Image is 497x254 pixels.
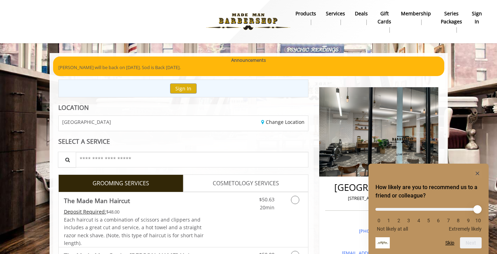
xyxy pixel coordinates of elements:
[465,218,472,223] li: 9
[373,9,396,35] a: Gift cardsgift cards
[375,169,482,248] div: How likely are you to recommend us to a friend or colleague? Select an option from 0 to 10, with ...
[321,9,350,27] a: ServicesServices
[355,10,368,17] b: Deals
[350,9,373,27] a: DealsDeals
[467,9,487,27] a: sign insign in
[64,208,106,215] span: This service needs some Advance to be paid before we block your appointment
[260,204,275,211] span: 20min
[327,220,431,225] h3: Phone
[327,240,431,245] h3: Email
[375,183,482,200] h2: How likely are you to recommend us to a friend or colleague? Select an option from 0 to 10, with ...
[375,203,482,232] div: How likely are you to recommend us to a friend or colleague? Select an option from 0 to 10, with ...
[455,218,462,223] li: 8
[64,216,204,246] span: Each haircut is a combination of scissors and clippers and includes a great cut and service, a ho...
[415,218,422,223] li: 4
[401,10,431,17] b: Membership
[425,218,432,223] li: 5
[64,208,204,216] div: $48.00
[64,196,130,206] b: The Made Man Haircut
[375,218,382,223] li: 0
[396,9,436,27] a: MembershipMembership
[377,226,408,232] span: Not likely at all
[93,179,149,188] span: GROOMING SERVICES
[473,169,482,178] button: Hide survey
[436,9,467,35] a: Series packagesSeries packages
[170,83,197,94] button: Sign In
[445,240,454,246] button: Skip
[359,228,399,234] a: [PHONE_NUMBER]
[291,9,321,27] a: Productsproducts
[295,10,316,17] b: products
[231,57,266,64] b: Announcements
[58,64,439,71] p: [PERSON_NAME] will be back on [DATE]. Sod is Back [DATE].
[62,119,111,125] span: [GEOGRAPHIC_DATA]
[441,10,462,25] b: Series packages
[405,218,412,223] li: 3
[445,218,452,223] li: 7
[259,196,275,203] span: $50.63
[58,152,76,167] button: Service Search
[460,237,482,248] button: Next question
[385,218,392,223] li: 1
[213,179,279,188] span: COSMETOLOGY SERVICES
[395,218,402,223] li: 2
[261,119,305,125] a: Change Location
[475,218,482,223] li: 10
[378,10,391,25] b: gift cards
[58,138,309,145] div: SELECT A SERVICE
[326,10,345,17] b: Services
[327,195,431,202] p: [STREET_ADDRESS][US_STATE]
[200,2,296,41] img: Made Man Barbershop logo
[435,218,442,223] li: 6
[58,103,89,112] b: LOCATION
[449,226,482,232] span: Extremely likely
[472,10,482,25] b: sign in
[327,182,431,193] h2: [GEOGRAPHIC_DATA]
